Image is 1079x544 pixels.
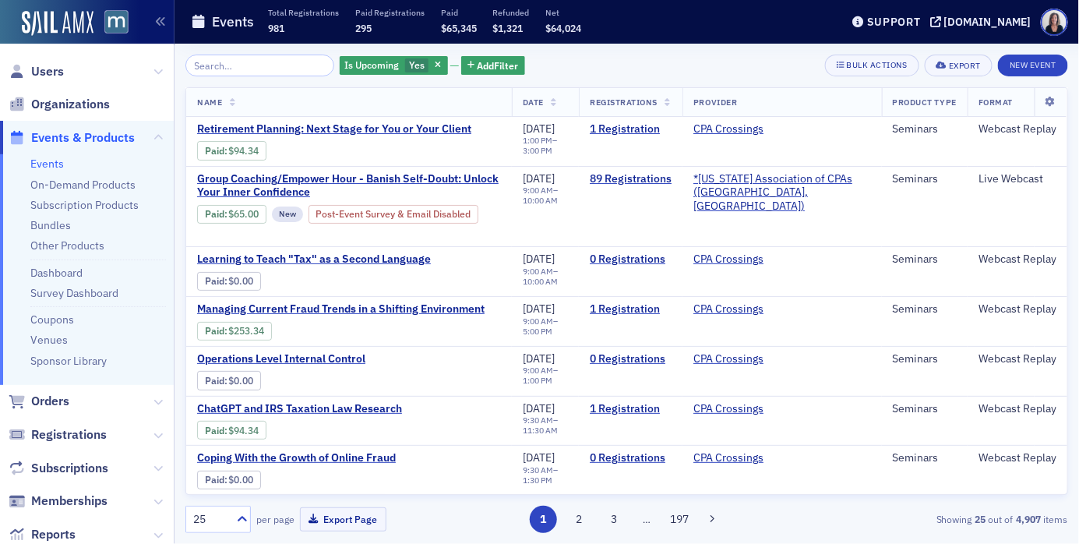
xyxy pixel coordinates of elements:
button: [DOMAIN_NAME] [930,16,1037,27]
span: Orders [31,393,69,410]
span: : [205,474,229,486]
div: Paid: 0 - $0 [197,272,261,291]
button: 2 [566,506,593,533]
span: Provider [693,97,737,108]
div: Bulk Actions [847,61,908,69]
span: … [636,512,658,526]
span: Events & Products [31,129,135,147]
a: Events [30,157,64,171]
span: Add Filter [478,58,519,72]
span: $0.00 [229,474,254,486]
a: Coupons [30,313,74,327]
span: : [205,425,229,436]
div: – [523,415,568,436]
a: CPA Crossings [693,122,763,136]
time: 9:00 AM [523,266,553,277]
input: Search… [185,55,334,76]
a: Sponsor Library [30,354,107,368]
a: Paid [205,275,224,287]
button: 3 [601,506,628,533]
span: : [205,325,229,337]
a: CPA Crossings [693,352,763,366]
a: Bundles [30,218,71,232]
h1: Events [212,12,254,31]
span: [DATE] [523,122,555,136]
span: CPA Crossings [693,253,792,267]
div: Yes [340,56,448,76]
img: SailAMX [104,10,129,34]
a: CPA Crossings [693,451,763,465]
span: $65.00 [229,208,259,220]
button: New Event [998,55,1068,76]
strong: 4,907 [1014,512,1044,526]
a: Organizations [9,96,110,113]
a: CPA Crossings [693,302,763,316]
button: Bulk Actions [825,55,919,76]
a: ChatGPT and IRS Taxation Law Research [197,402,459,416]
span: Date [523,97,544,108]
a: Paid [205,325,224,337]
a: 1 Registration [590,122,672,136]
span: $0.00 [229,375,254,387]
span: Operations Level Internal Control [197,352,459,366]
span: Is Upcoming [345,58,400,71]
div: Paid: 1 - $9434 [197,421,266,440]
a: Paid [205,474,224,486]
span: Registrations [31,426,107,443]
a: 1 Registration [590,402,672,416]
div: Webcast Replay [979,352,1056,366]
p: Paid Registrations [355,7,425,18]
div: Seminars [893,253,957,267]
a: Survey Dashboard [30,286,118,300]
a: 0 Registrations [590,253,672,267]
img: SailAMX [22,11,93,36]
time: 5:00 PM [523,326,552,337]
div: – [523,136,568,156]
span: Organizations [31,96,110,113]
div: Webcast Replay [979,122,1056,136]
a: On-Demand Products [30,178,136,192]
time: 9:00 AM [523,365,553,376]
span: Profile [1041,9,1068,36]
a: Reports [9,526,76,543]
p: Paid [441,7,477,18]
a: Users [9,63,64,80]
span: $0.00 [229,275,254,287]
a: Orders [9,393,69,410]
button: 197 [666,506,693,533]
span: Users [31,63,64,80]
a: Paid [205,145,224,157]
a: CPA Crossings [693,402,763,416]
div: Paid: 1 - $25334 [197,322,272,341]
div: Seminars [893,172,957,186]
div: Post-Event Survey [309,205,479,224]
span: $65,345 [441,22,477,34]
button: 1 [530,506,557,533]
span: *Maryland Association of CPAs (Timonium, MD) [693,172,870,214]
div: Webcast Replay [979,302,1056,316]
time: 10:00 AM [523,276,558,287]
a: Retirement Planning: Next Stage for You or Your Client [197,122,471,136]
div: Webcast Replay [979,451,1056,465]
div: Seminars [893,122,957,136]
a: Registrations [9,426,107,443]
time: 1:30 PM [523,475,552,486]
span: [DATE] [523,252,555,266]
a: Memberships [9,493,108,510]
div: Seminars [893,402,957,416]
a: Learning to Teach "Tax" as a Second Language [197,253,459,267]
span: $253.34 [229,325,265,337]
span: $94.34 [229,145,259,157]
a: Paid [205,208,224,220]
div: Support [867,15,921,29]
time: 10:00 AM [523,195,558,206]
span: Coping With the Growth of Online Fraud [197,451,459,465]
div: Webcast Replay [979,402,1056,416]
span: [DATE] [523,171,555,185]
span: [DATE] [523,450,555,465]
span: CPA Crossings [693,402,792,416]
span: Subscriptions [31,460,108,477]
